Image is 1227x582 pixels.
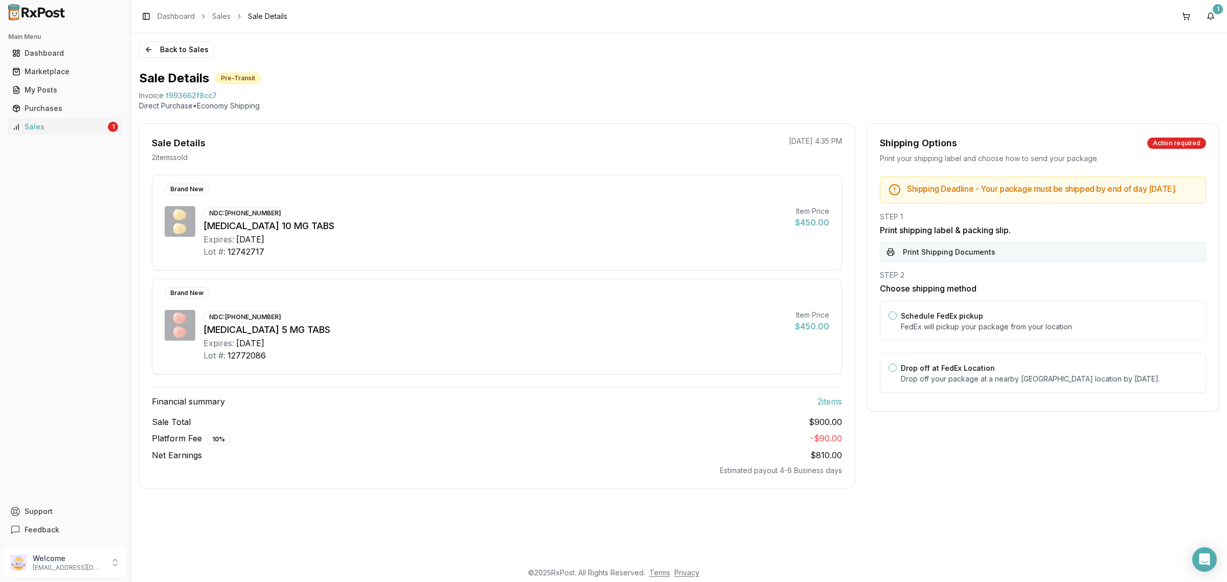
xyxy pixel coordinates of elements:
[165,287,209,299] div: Brand New
[33,564,104,572] p: [EMAIL_ADDRESS][DOMAIN_NAME]
[152,136,206,150] div: Sale Details
[880,224,1206,236] h3: Print shipping label & packing slip.
[901,374,1197,384] p: Drop off your package at a nearby [GEOGRAPHIC_DATA] location by [DATE] .
[4,521,126,539] button: Feedback
[33,553,104,564] p: Welcome
[8,118,122,136] a: Sales1
[4,82,126,98] button: My Posts
[880,242,1206,262] button: Print Shipping Documents
[215,73,261,84] div: Pre-Transit
[809,416,842,428] span: $900.00
[674,568,699,577] a: Privacy
[880,282,1206,295] h3: Choose shipping method
[4,100,126,117] button: Purchases
[649,568,670,577] a: Terms
[817,395,842,408] span: 2 item s
[12,122,106,132] div: Sales
[152,432,231,445] span: Platform Fee
[157,11,287,21] nav: breadcrumb
[12,48,118,58] div: Dashboard
[1147,138,1206,149] div: Action required
[152,465,842,476] div: Estimated payout 4-6 Business days
[203,219,787,233] div: [MEDICAL_DATA] 10 MG TABS
[236,337,264,349] div: [DATE]
[248,11,287,21] span: Sale Details
[203,245,225,258] div: Lot #:
[203,311,287,323] div: NDC: [PHONE_NUMBER]
[795,310,829,320] div: Item Price
[228,245,264,258] div: 12742717
[165,310,195,341] img: Trintellix 5 MG TABS
[236,233,264,245] div: [DATE]
[12,85,118,95] div: My Posts
[810,433,842,443] span: - $90.00
[165,206,195,237] img: Trintellix 10 MG TABS
[4,4,70,20] img: RxPost Logo
[1192,547,1217,572] div: Open Intercom Messenger
[901,322,1197,332] p: FedEx will pickup your package from your location
[212,11,231,21] a: Sales
[203,208,287,219] div: NDC: [PHONE_NUMBER]
[203,323,787,337] div: [MEDICAL_DATA] 5 MG TABS
[795,320,829,332] div: $450.00
[12,103,118,114] div: Purchases
[810,450,842,460] span: $810.00
[203,349,225,362] div: Lot #:
[165,184,209,195] div: Brand New
[880,153,1206,164] div: Print your shipping label and choose how to send your package
[4,502,126,521] button: Support
[8,33,122,41] h2: Main Menu
[152,449,202,461] span: Net Earnings
[907,185,1197,193] h5: Shipping Deadline - Your package must be shipped by end of day [DATE] .
[25,525,59,535] span: Feedback
[795,216,829,229] div: $450.00
[4,119,126,135] button: Sales1
[152,152,188,163] p: 2 item s sold
[8,99,122,118] a: Purchases
[228,349,266,362] div: 12772086
[880,212,1206,222] div: STEP 1
[795,206,829,216] div: Item Price
[901,364,995,372] label: Drop off at FedEx Location
[108,122,118,132] div: 1
[203,337,234,349] div: Expires:
[8,81,122,99] a: My Posts
[139,101,1219,111] p: Direct Purchase • Economy Shipping
[4,45,126,61] button: Dashboard
[880,136,957,150] div: Shipping Options
[139,41,214,58] button: Back to Sales
[12,66,118,77] div: Marketplace
[4,63,126,80] button: Marketplace
[1202,8,1219,25] button: 1
[203,233,234,245] div: Expires:
[207,434,231,445] div: 10 %
[157,11,195,21] a: Dashboard
[789,136,842,146] p: [DATE] 4:35 PM
[152,395,225,408] span: Financial summary
[139,91,164,101] div: Invoice
[901,311,983,320] label: Schedule FedEx pickup
[152,416,191,428] span: Sale Total
[8,44,122,62] a: Dashboard
[8,62,122,81] a: Marketplace
[1213,4,1223,14] div: 1
[10,554,27,571] img: User avatar
[139,70,209,86] h1: Sale Details
[880,270,1206,280] div: STEP 2
[166,91,217,101] span: f993662f8cc7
